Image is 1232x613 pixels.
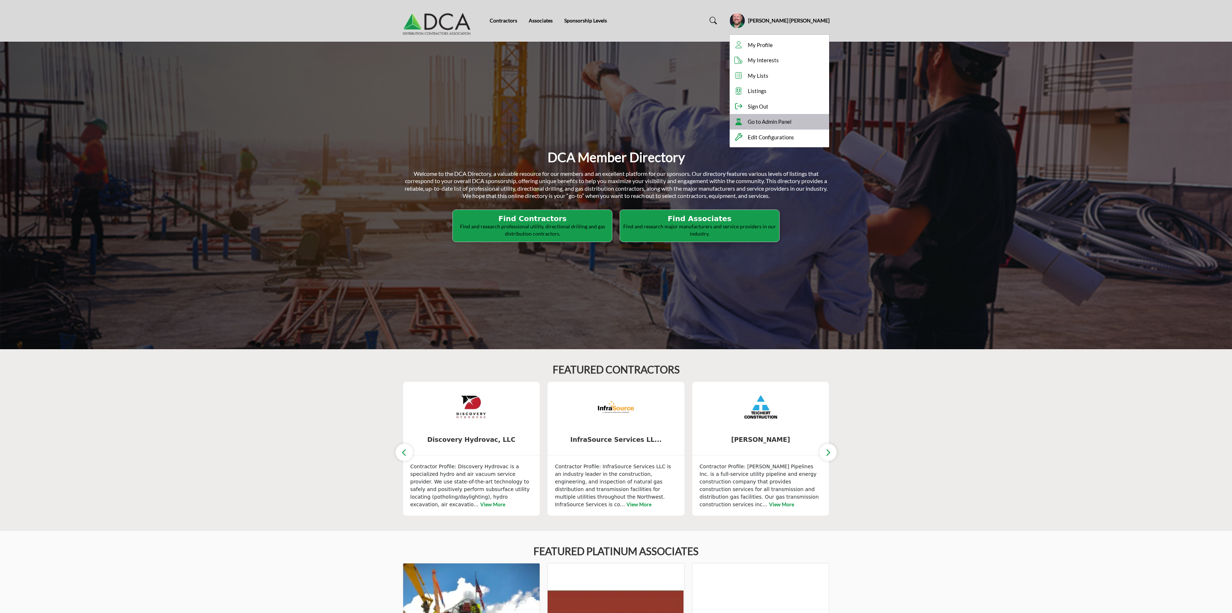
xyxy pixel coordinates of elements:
[564,17,607,24] a: Sponsorship Levels
[703,435,818,444] span: [PERSON_NAME]
[622,214,777,223] h2: Find Associates
[730,37,829,53] a: My Profile
[748,41,773,49] span: My Profile
[455,214,610,223] h2: Find Contractors
[548,430,684,449] a: InfraSource Services LL...
[703,430,818,449] b: Teichert
[414,435,529,444] span: Discovery Hydrovac, LLC
[620,502,625,507] span: ...
[748,72,768,80] span: My Lists
[529,17,553,24] a: Associates
[748,102,768,111] span: Sign Out
[729,13,745,29] button: Show hide supplier dropdown
[414,430,529,449] b: Discovery Hydrovac, LLC
[763,502,767,507] span: ...
[453,389,489,425] img: Discovery Hydrovac, LLC
[748,56,779,64] span: My Interests
[555,463,677,508] p: Contractor Profile: InfraSource Services LLC is an industry leader in the construction, engineeri...
[743,389,779,425] img: Teichert
[598,389,634,425] img: InfraSource Services LLC
[703,15,722,26] a: Search
[748,87,767,95] span: Listings
[548,149,685,166] h1: DCA Member Directory
[558,430,674,449] b: InfraSource Services LLC
[533,545,699,558] h2: FEATURED PLATINUM ASSOCIATES
[730,52,829,68] a: My Interests
[480,501,505,507] a: View More
[730,68,829,84] a: My Lists
[769,501,794,507] a: View More
[452,210,612,242] button: Find Contractors Find and research professional utility, directional drilling and gas distributio...
[692,430,829,449] a: [PERSON_NAME]
[730,83,829,99] a: Listings
[405,170,827,199] span: Welcome to the DCA Directory, a valuable resource for our members and an excellent platform for o...
[410,463,533,508] p: Contractor Profile: Discovery Hydrovac is a specialized hydro and air vacuum service provider. We...
[620,210,780,242] button: Find Associates Find and research major manufacturers and service providers in our industry.
[553,364,680,376] h2: FEATURED CONTRACTORS
[748,17,830,24] h5: [PERSON_NAME] [PERSON_NAME]
[474,502,478,507] span: ...
[748,133,794,141] span: Edit Configurations
[490,17,517,24] a: Contractors
[622,223,777,237] p: Find and research major manufacturers and service providers in our industry.
[455,223,610,237] p: Find and research professional utility, directional drilling and gas distribution contractors.
[558,435,674,444] span: InfraSource Services LL...
[403,430,540,449] a: Discovery Hydrovac, LLC
[403,6,474,35] img: Site Logo
[700,463,822,508] p: Contractor Profile: [PERSON_NAME] Pipelines Inc. is a full-service utility pipeline and energy co...
[748,118,792,126] span: Go to Admin Panel
[626,501,651,507] a: View More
